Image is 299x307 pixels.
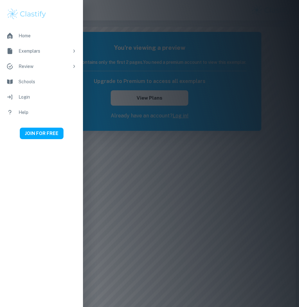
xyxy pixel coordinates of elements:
[19,94,77,101] div: Login
[19,48,69,55] div: Exemplars
[19,63,69,70] div: Review
[19,78,77,85] div: Schools
[6,8,47,20] img: Clastify logo
[19,32,77,39] div: Home
[19,109,77,116] div: Help
[20,128,64,139] button: JOIN FOR FREE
